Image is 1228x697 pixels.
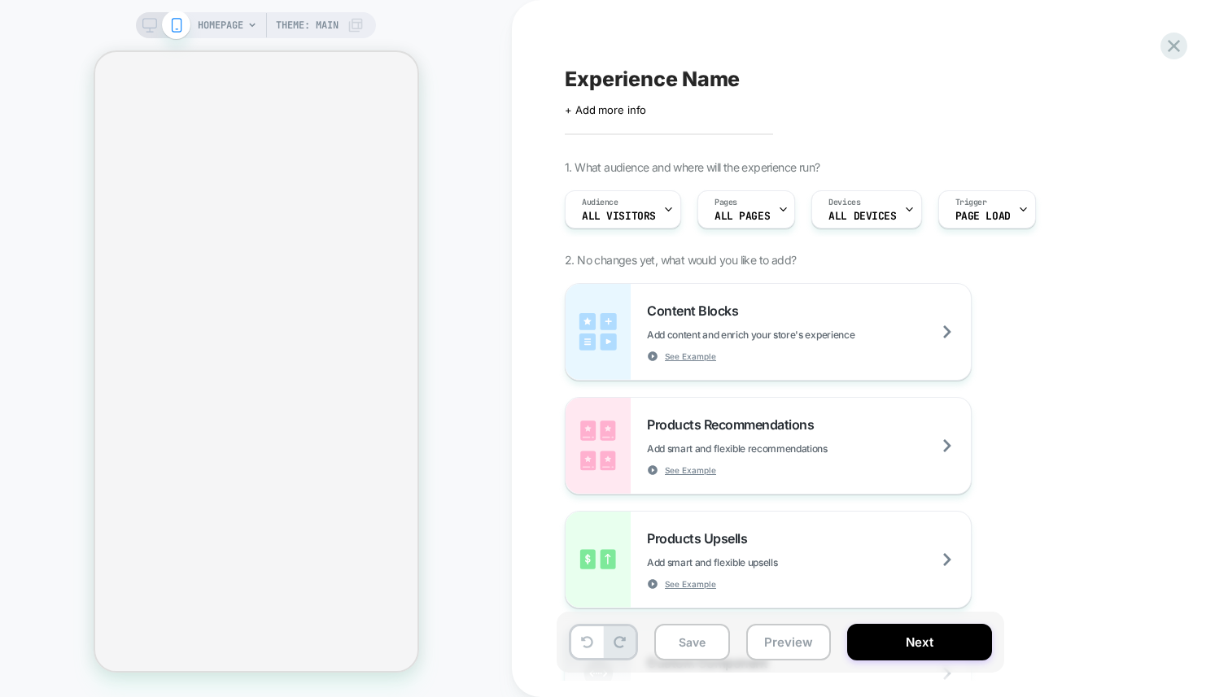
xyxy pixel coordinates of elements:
[198,12,243,38] span: HOMEPAGE
[276,12,339,38] span: Theme: MAIN
[665,578,716,590] span: See Example
[828,197,860,208] span: Devices
[582,211,656,222] span: All Visitors
[647,442,909,455] span: Add smart and flexible recommendations
[665,351,716,362] span: See Example
[565,253,796,267] span: 2. No changes yet, what would you like to add?
[647,329,936,341] span: Add content and enrich your store's experience
[715,197,737,208] span: Pages
[647,556,859,568] span: Add smart and flexible upsells
[955,197,987,208] span: Trigger
[647,303,746,319] span: Content Blocks
[565,67,740,91] span: Experience Name
[565,103,646,116] span: + Add more info
[847,624,992,660] button: Next
[654,624,730,660] button: Save
[955,211,1011,222] span: Page Load
[565,160,819,174] span: 1. What audience and where will the experience run?
[746,624,831,660] button: Preview
[828,211,896,222] span: ALL DEVICES
[715,211,770,222] span: ALL PAGES
[582,197,618,208] span: Audience
[665,464,716,476] span: See Example
[647,416,822,433] span: Products Recommendations
[647,530,755,547] span: Products Upsells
